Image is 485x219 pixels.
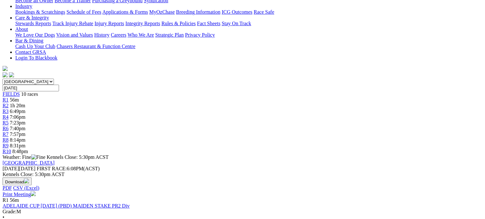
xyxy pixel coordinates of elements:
[15,49,46,55] a: Contact GRSA
[149,9,175,15] a: MyOzChase
[102,9,148,15] a: Applications & Forms
[3,97,9,102] a: R1
[21,91,38,97] span: 10 races
[15,32,55,38] a: We Love Our Dogs
[94,32,109,38] a: History
[15,55,57,60] a: Login To Blackbook
[3,114,9,120] a: R4
[37,166,100,171] span: 6:08PM(ACST)
[24,178,29,183] img: download.svg
[10,109,26,114] span: 6:49pm
[3,172,482,177] div: Kennels Close: 5:30pm ACST
[66,9,101,15] a: Schedule of Fees
[56,32,93,38] a: Vision and Values
[10,126,26,131] span: 7:40pm
[15,21,482,26] div: Care & Integrity
[3,209,17,214] span: Grade:
[3,91,20,97] a: FIELDS
[31,154,45,160] img: Fine
[9,72,14,77] img: twitter.svg
[176,9,220,15] a: Breeding Information
[52,21,93,26] a: Track Injury Rebate
[15,9,65,15] a: Bookings & Scratchings
[3,85,59,91] input: Select date
[3,203,130,208] a: ADELAIDE CUP [DATE] (PBD) MAIDEN STAKE PR2 Div
[56,44,135,49] a: Chasers Restaurant & Function Centre
[3,137,9,143] a: R8
[10,137,26,143] span: 8:14pm
[10,143,26,148] span: 8:31pm
[222,9,252,15] a: ICG Outcomes
[3,143,9,148] a: R9
[197,21,220,26] a: Fact Sheets
[3,166,35,171] span: [DATE]
[3,109,9,114] a: R3
[10,131,26,137] span: 7:57pm
[10,103,25,108] span: 1h 20m
[10,114,26,120] span: 7:06pm
[161,21,196,26] a: Rules & Policies
[222,21,251,26] a: Stay On Track
[3,131,9,137] a: R7
[31,191,36,196] img: printer.svg
[155,32,184,38] a: Strategic Plan
[3,126,9,131] a: R6
[15,26,28,32] a: About
[3,192,36,197] a: Print Meeting
[10,197,19,203] span: 56m
[37,166,67,171] span: FIRST RACE:
[3,149,11,154] a: R10
[3,166,19,171] span: [DATE]
[15,21,51,26] a: Stewards Reports
[3,185,482,191] div: Download
[128,32,154,38] a: Who We Are
[10,97,19,102] span: 56m
[15,4,32,9] a: Industry
[15,44,482,49] div: Bar & Dining
[125,21,160,26] a: Integrity Reports
[3,103,9,108] a: R2
[10,120,26,125] span: 7:23pm
[15,9,482,15] div: Industry
[15,44,55,49] a: Cash Up Your Club
[3,66,8,71] img: logo-grsa-white.png
[15,15,49,20] a: Care & Integrity
[13,185,39,191] a: CSV (Excel)
[3,154,47,160] span: Weather: Fine
[111,32,126,38] a: Careers
[15,38,43,43] a: Bar & Dining
[3,120,9,125] a: R5
[3,185,12,191] a: PDF
[3,197,9,203] span: R1
[254,9,274,15] a: Race Safe
[12,149,28,154] span: 8:48pm
[3,72,8,77] img: facebook.svg
[3,177,32,185] button: Download
[15,32,482,38] div: About
[94,21,124,26] a: Injury Reports
[185,32,215,38] a: Privacy Policy
[3,160,55,166] a: [GEOGRAPHIC_DATA]
[3,209,482,215] div: M
[47,154,108,160] span: Kennels Close: 5:30pm ACST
